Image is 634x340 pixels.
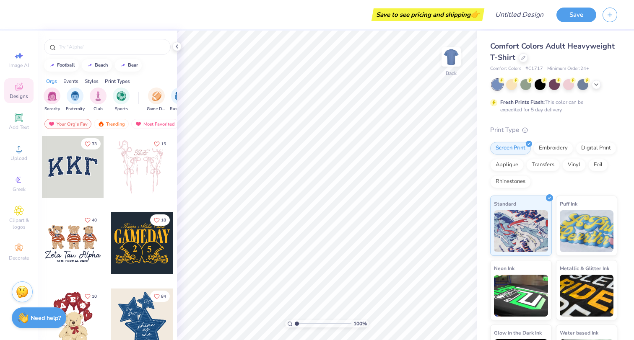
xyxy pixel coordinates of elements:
[131,119,179,129] div: Most Favorited
[44,88,60,112] button: filter button
[82,59,112,72] button: beach
[94,106,103,112] span: Club
[560,264,609,273] span: Metallic & Glitter Ink
[128,63,138,67] div: bear
[98,121,104,127] img: trending.gif
[4,217,34,230] span: Clipart & logos
[560,275,614,317] img: Metallic & Glitter Ink
[94,119,129,129] div: Trending
[113,88,130,112] div: filter for Sports
[49,63,55,68] img: trend_line.gif
[170,88,189,112] button: filter button
[150,291,170,302] button: Like
[147,88,166,112] div: filter for Game Day
[150,138,170,149] button: Like
[81,214,101,226] button: Like
[92,294,97,299] span: 10
[81,138,101,149] button: Like
[446,70,457,77] div: Back
[90,88,107,112] button: filter button
[46,77,57,85] div: Orgs
[533,142,573,155] div: Embroidery
[547,65,589,72] span: Minimum Order: 24 +
[92,218,97,222] span: 40
[48,121,55,127] img: most_fav.gif
[494,264,514,273] span: Neon Ink
[374,8,482,21] div: Save to see pricing and shipping
[490,159,524,171] div: Applique
[490,65,521,72] span: Comfort Colors
[105,77,130,85] div: Print Types
[556,8,596,22] button: Save
[175,91,184,101] img: Rush & Bid Image
[147,106,166,112] span: Game Day
[161,218,166,222] span: 18
[494,328,542,337] span: Glow in the Dark Ink
[9,255,29,261] span: Decorate
[494,210,548,252] img: Standard
[13,186,26,193] span: Greek
[147,88,166,112] button: filter button
[500,98,603,113] div: This color can be expedited for 5 day delivery.
[152,91,161,101] img: Game Day Image
[500,99,545,106] strong: Fresh Prints Flash:
[44,59,79,72] button: football
[161,142,166,146] span: 15
[44,119,91,129] div: Your Org's Fav
[94,91,103,101] img: Club Image
[576,142,616,155] div: Digital Print
[66,88,85,112] button: filter button
[170,88,189,112] div: filter for Rush & Bid
[44,106,60,112] span: Sorority
[86,63,93,68] img: trend_line.gif
[113,88,130,112] button: filter button
[135,121,142,127] img: most_fav.gif
[63,77,78,85] div: Events
[120,63,126,68] img: trend_line.gif
[115,106,128,112] span: Sports
[90,88,107,112] div: filter for Club
[31,314,61,322] strong: Need help?
[490,142,531,155] div: Screen Print
[150,214,170,226] button: Like
[490,175,531,188] div: Rhinestones
[9,124,29,131] span: Add Text
[115,59,142,72] button: bear
[117,91,126,101] img: Sports Image
[85,77,99,85] div: Styles
[443,49,460,65] img: Back
[490,125,617,135] div: Print Type
[70,91,80,101] img: Fraternity Image
[66,106,85,112] span: Fraternity
[57,63,75,67] div: football
[560,328,598,337] span: Water based Ink
[10,155,27,162] span: Upload
[494,199,516,208] span: Standard
[525,65,543,72] span: # C1717
[526,159,560,171] div: Transfers
[47,91,57,101] img: Sorority Image
[58,43,165,51] input: Try "Alpha"
[10,93,28,100] span: Designs
[44,88,60,112] div: filter for Sorority
[488,6,550,23] input: Untitled Design
[490,41,615,62] span: Comfort Colors Adult Heavyweight T-Shirt
[494,275,548,317] img: Neon Ink
[588,159,608,171] div: Foil
[161,294,166,299] span: 84
[66,88,85,112] div: filter for Fraternity
[9,62,29,69] span: Image AI
[92,142,97,146] span: 33
[470,9,480,19] span: 👉
[170,106,189,112] span: Rush & Bid
[560,199,577,208] span: Puff Ink
[95,63,108,67] div: beach
[353,320,367,327] span: 100 %
[81,291,101,302] button: Like
[562,159,586,171] div: Vinyl
[560,210,614,252] img: Puff Ink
